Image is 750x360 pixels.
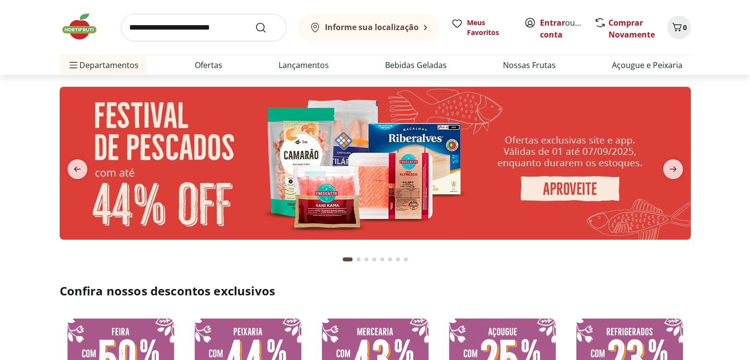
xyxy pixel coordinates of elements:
button: Carrinho [667,16,691,39]
span: Meus Favoritos [467,18,512,37]
input: search [121,14,286,41]
button: Go to page 7 from fs-carousel [394,248,402,271]
button: Submit Search [255,22,279,34]
h2: Confira nossos descontos exclusivos [60,283,691,299]
a: Nossas Frutas [503,59,556,71]
span: Departamentos [68,53,139,77]
button: next [655,159,691,179]
button: Informe sua localização [298,14,439,41]
img: Hortifruti [60,12,109,41]
button: Go to page 5 from fs-carousel [378,248,386,271]
button: Go to page 4 from fs-carousel [370,248,378,271]
a: Ofertas [195,59,222,71]
button: previous [60,159,95,179]
button: Go to page 2 from fs-carousel [355,248,362,271]
a: Bebidas Geladas [385,59,447,71]
a: Açougue e Peixaria [612,59,682,71]
a: Lançamentos [279,59,329,71]
a: Entrar [540,17,565,28]
a: Meus Favoritos [451,18,512,37]
button: Current page from fs-carousel [341,248,355,271]
span: ou [540,17,584,40]
button: Go to page 6 from fs-carousel [386,248,394,271]
b: Informe sua localização [325,22,419,33]
button: Go to page 3 from fs-carousel [362,248,370,271]
img: pescados [60,87,691,240]
button: Menu [68,53,79,77]
a: Comprar Novamente [608,17,655,40]
span: 0 [683,23,687,32]
button: Go to page 8 from fs-carousel [402,248,410,271]
a: Criar conta [540,17,594,40]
